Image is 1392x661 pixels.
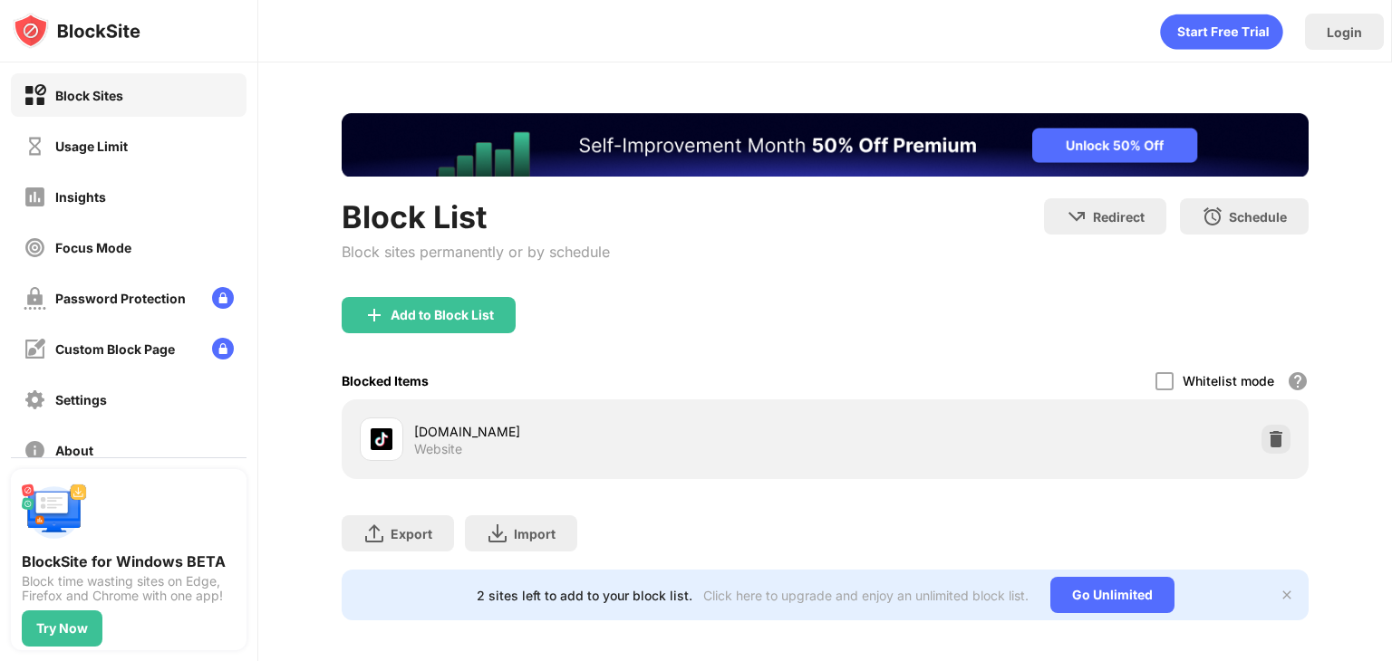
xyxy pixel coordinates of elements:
img: time-usage-off.svg [24,135,46,158]
div: animation [1160,14,1283,50]
div: Schedule [1229,209,1287,225]
div: About [55,443,93,458]
img: insights-off.svg [24,186,46,208]
div: Settings [55,392,107,407]
div: Block sites permanently or by schedule [342,243,610,261]
div: Insights [55,189,106,205]
img: x-button.svg [1280,588,1294,602]
div: Go Unlimited [1050,577,1174,613]
div: Add to Block List [391,308,494,322]
img: push-desktop.svg [22,480,87,545]
div: 2 sites left to add to your block list. [477,588,692,603]
img: favicons [371,428,392,450]
div: Whitelist mode [1183,373,1274,388]
div: Block Sites [55,88,123,103]
div: Block List [342,198,610,235]
div: Export [391,526,432,541]
div: Blocked Items [342,373,429,388]
img: lock-menu.svg [212,287,234,309]
img: password-protection-off.svg [24,287,46,310]
div: Focus Mode [55,240,131,255]
div: Website [414,441,462,457]
div: Import [514,526,556,541]
img: settings-off.svg [24,388,46,411]
img: block-on.svg [24,84,46,107]
div: [DOMAIN_NAME] [414,422,825,441]
div: BlockSite for Windows BETA [22,552,236,570]
div: Try Now [36,621,88,636]
div: Block time wasting sites on Edge, Firefox and Chrome with one app! [22,574,236,603]
div: Click here to upgrade and enjoy an unlimited block list. [703,588,1029,603]
img: focus-off.svg [24,236,46,259]
img: logo-blocksite.svg [13,13,140,49]
img: customize-block-page-off.svg [24,338,46,360]
img: about-off.svg [24,439,46,462]
div: Login [1327,24,1362,40]
div: Custom Block Page [55,341,175,357]
div: Password Protection [55,291,186,306]
img: lock-menu.svg [212,338,234,359]
iframe: Banner [342,113,1309,177]
div: Usage Limit [55,139,128,154]
div: Redirect [1093,209,1145,225]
